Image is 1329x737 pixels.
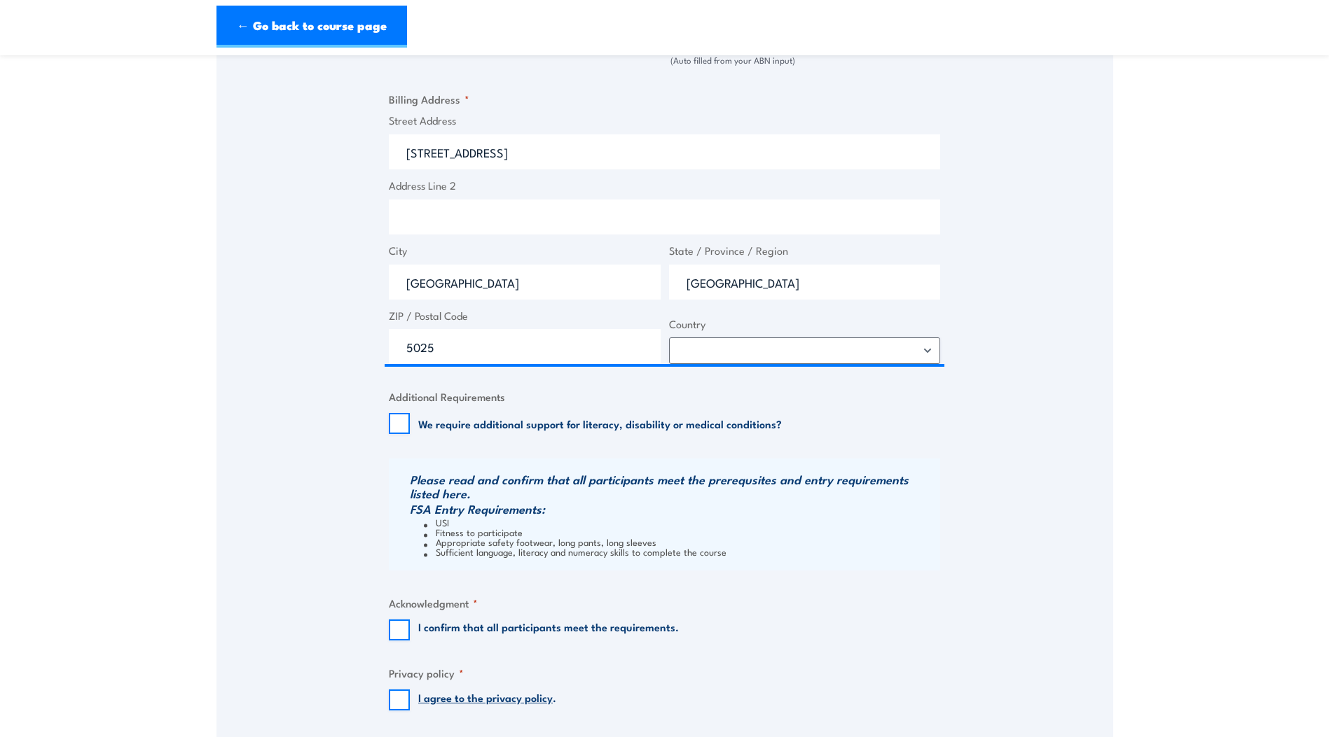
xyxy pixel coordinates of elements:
[410,472,937,500] h3: Please read and confirm that all participants meet the prerequsites and entry requirements listed...
[669,316,941,332] label: Country
[418,416,782,430] label: We require additional support for literacy, disability or medical conditions?
[216,6,407,48] a: ← Go back to course page
[389,665,464,681] legend: Privacy policy
[418,619,679,640] label: I confirm that all participants meet the requirements.
[418,689,553,705] a: I agree to the privacy policy
[424,527,937,537] li: Fitness to participate
[389,388,505,405] legend: Additional Requirements
[389,595,478,611] legend: Acknowledgment
[389,113,940,129] label: Street Address
[670,54,941,67] div: (Auto filled from your ABN input)
[389,308,661,324] label: ZIP / Postal Code
[418,689,556,710] label: .
[424,537,937,547] li: Appropriate safety footwear, long pants, long sleeves
[389,178,940,194] label: Address Line 2
[424,547,937,556] li: Sufficient language, literacy and numeracy skills to complete the course
[389,243,661,259] label: City
[669,243,941,259] label: State / Province / Region
[424,517,937,527] li: USI
[410,502,937,516] h3: FSA Entry Requirements:
[389,91,469,107] legend: Billing Address
[389,134,940,169] input: Enter a location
